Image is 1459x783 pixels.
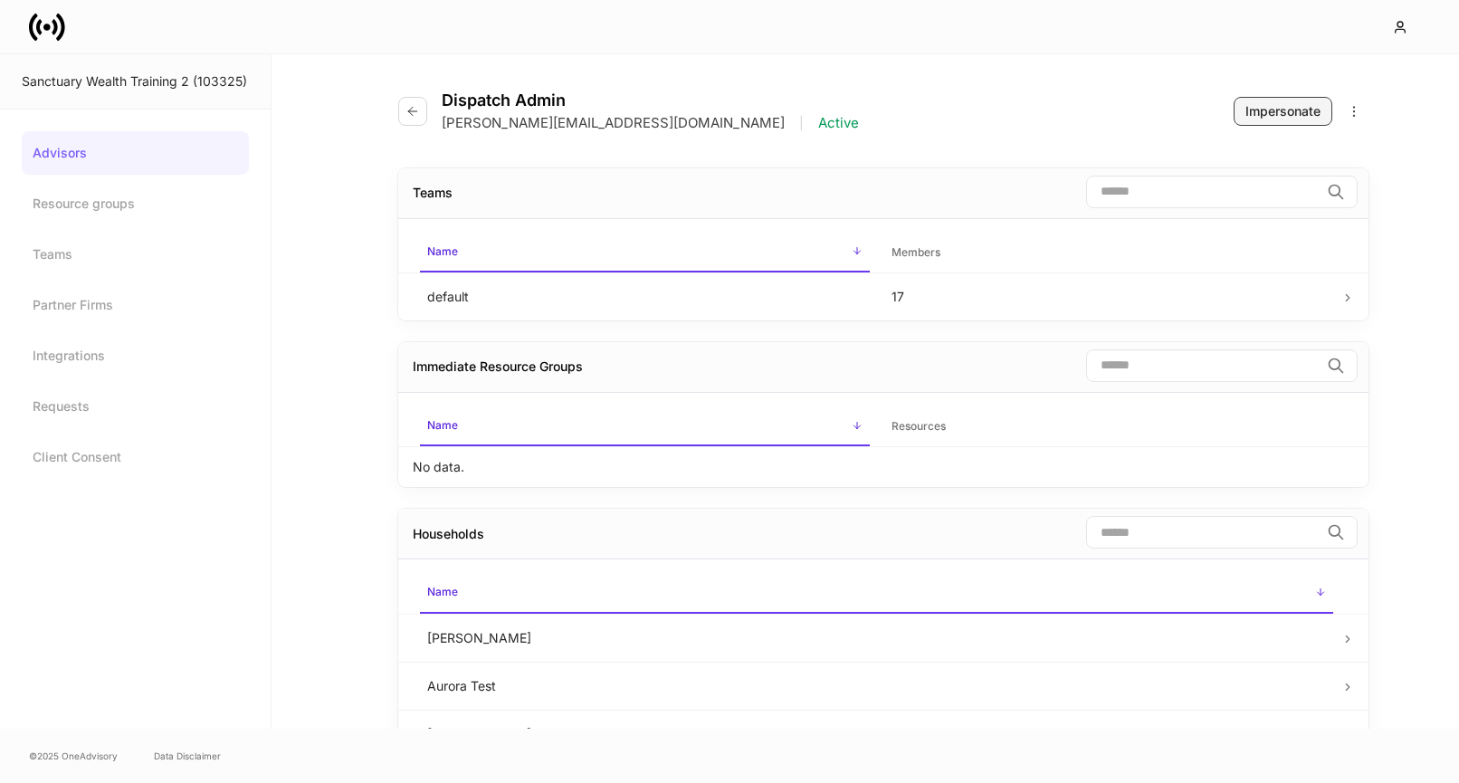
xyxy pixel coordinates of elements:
a: Data Disclaimer [154,749,221,763]
td: [PERSON_NAME] Duck [413,710,1340,758]
h6: Resources [892,417,946,434]
span: © 2025 OneAdvisory [29,749,118,763]
p: [PERSON_NAME][EMAIL_ADDRESS][DOMAIN_NAME] [442,114,785,132]
td: 17 [877,272,1341,320]
div: Sanctuary Wealth Training 2 (103325) [22,72,249,91]
div: Impersonate [1245,102,1321,120]
div: Households [413,525,484,543]
p: | [799,114,804,132]
h6: Name [427,243,458,260]
p: Active [818,114,859,132]
h6: Members [892,243,940,261]
p: No data. [413,458,464,476]
td: Aurora Test [413,662,1340,710]
a: Resource groups [22,182,249,225]
span: Name [420,407,870,446]
a: Advisors [22,131,249,175]
a: Client Consent [22,435,249,479]
div: Immediate Resource Groups [413,358,583,376]
span: Name [420,234,870,272]
h6: Name [427,583,458,600]
span: Name [420,574,1333,613]
td: [PERSON_NAME] [413,614,1340,662]
h6: Name [427,416,458,434]
a: Integrations [22,334,249,377]
span: Members [884,234,1334,272]
button: Impersonate [1234,97,1332,126]
td: default [413,272,877,320]
div: Teams [413,184,453,202]
a: Teams [22,233,249,276]
a: Requests [22,385,249,428]
span: Resources [884,408,1334,445]
a: Partner Firms [22,283,249,327]
h4: Dispatch Admin [442,91,859,110]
